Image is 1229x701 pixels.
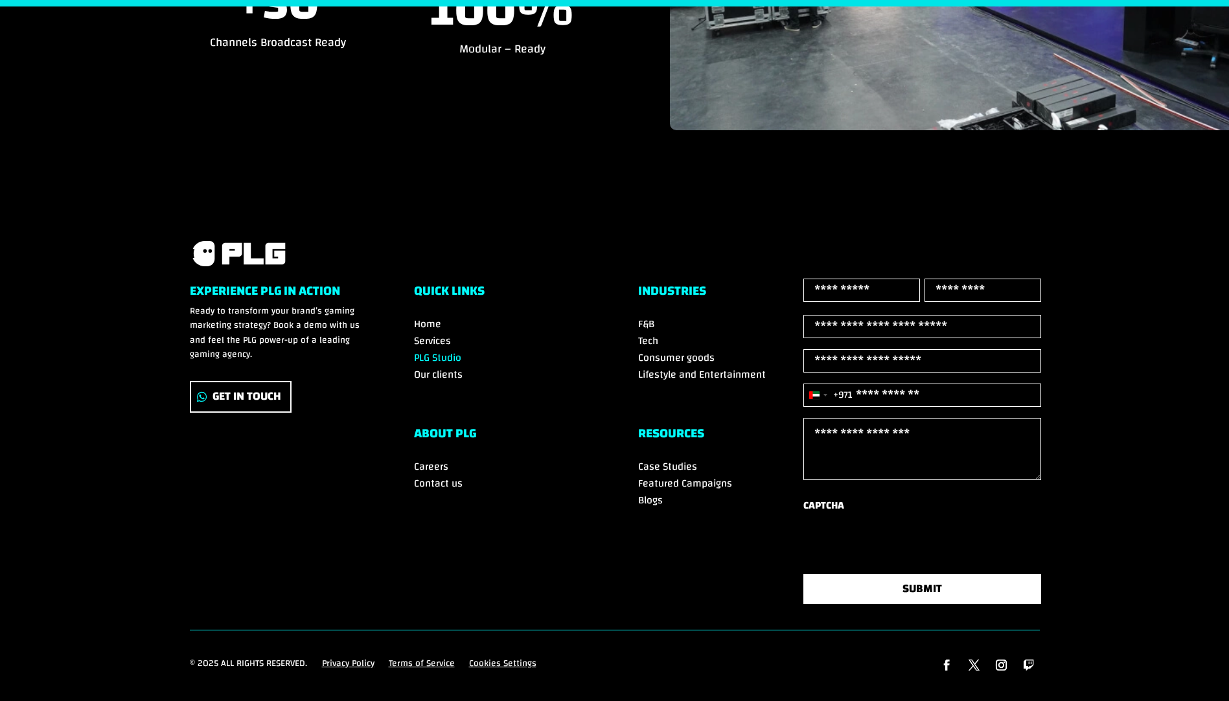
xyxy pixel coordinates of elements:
h6: Industries [638,284,816,304]
a: Follow on X [963,654,985,676]
a: Privacy Policy [322,656,374,676]
button: Selected country [804,384,853,406]
a: Blogs [638,490,663,510]
h6: Quick Links [414,284,592,304]
a: Our clients [414,365,463,384]
a: Home [414,314,441,334]
a: Cookies Settings [469,656,536,676]
a: Contact us [414,474,463,493]
a: Case Studies [638,457,697,476]
a: Terms of Service [389,656,455,676]
img: PLG logo [190,239,287,268]
p: Modular – Ready [414,43,592,56]
p: Channels Broadcast Ready [190,36,367,50]
a: Follow on Twitch [1017,654,1039,676]
a: Follow on Instagram [990,654,1012,676]
h6: RESOURCES [638,427,816,446]
a: PLG Studio [414,348,461,367]
iframe: Chat Widget [1164,639,1229,701]
p: Ready to transform your brand’s gaming marketing strategy? Book a demo with us and feel the PLG p... [190,304,367,362]
p: © 2025 All rights reserved. [190,656,307,671]
a: Get In Touch [190,381,292,413]
a: F&B [638,314,654,334]
button: SUBMIT [803,574,1042,603]
h6: ABOUT PLG [414,427,592,446]
label: CAPTCHA [803,497,844,514]
h6: Experience PLG in Action [190,284,367,304]
a: Consumer goods [638,348,715,367]
a: Tech [638,331,658,350]
iframe: reCAPTCHA [803,520,1000,570]
a: Follow on Facebook [936,654,958,676]
div: +971 [833,386,853,404]
a: Careers [414,457,448,476]
a: Lifestyle and Entertainment [638,365,766,384]
a: Featured Campaigns [638,474,732,493]
a: Services [414,331,451,350]
a: PLG [190,239,287,268]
